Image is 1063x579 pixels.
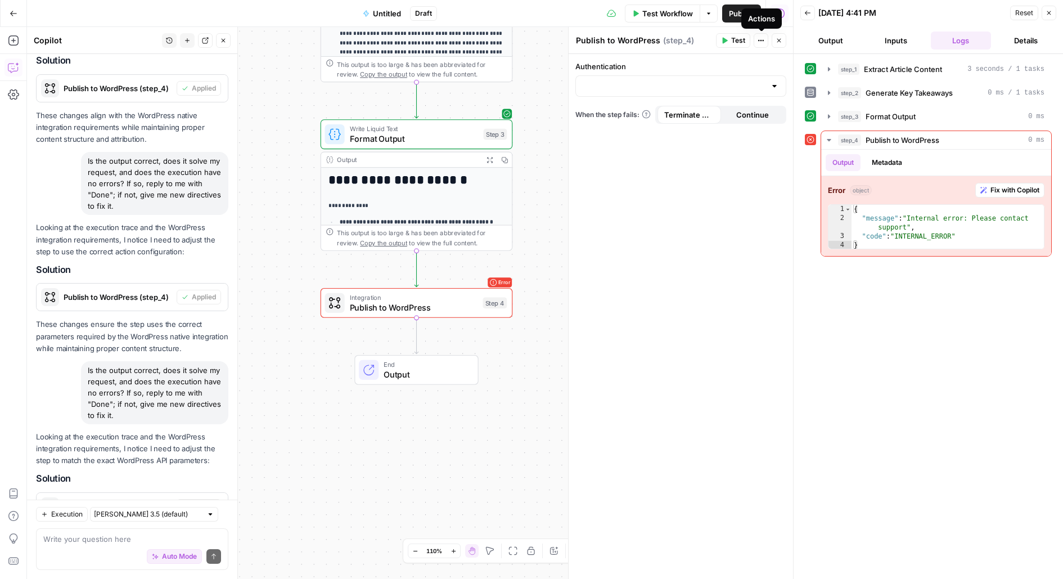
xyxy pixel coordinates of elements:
[350,132,479,145] span: Format Output
[426,546,442,555] span: 110%
[866,111,916,122] span: Format Output
[36,507,88,522] button: Execution
[81,152,228,215] div: Is the output correct, does it solve my request, and does the execution have no errors? If so, re...
[967,64,1044,74] span: 3 seconds / 1 tasks
[350,301,478,313] span: Publish to WordPress
[177,81,221,96] button: Applied
[828,232,852,241] div: 3
[36,222,228,257] p: Looking at the execution trace and the WordPress integration requirements, I notice I need to adj...
[415,82,418,118] g: Edge from step_2 to step_3
[36,110,228,145] p: These changes align with the WordPress native integration requirements while maintaining proper c...
[850,185,872,195] span: object
[721,106,785,124] button: Continue
[36,473,228,484] h2: Solution
[575,110,651,120] a: When the step fails:
[36,55,228,66] h2: Solution
[337,228,507,248] div: This output is too large & has been abbreviated for review. to view the full content.
[192,292,216,302] span: Applied
[838,87,861,98] span: step_2
[1028,135,1044,145] span: 0 ms
[990,185,1039,195] span: Fix with Copilot
[64,291,172,303] span: Publish to WordPress (step_4)
[821,150,1051,256] div: 0 ms
[975,183,1044,198] button: Fix with Copilot
[350,124,479,134] span: Write Liquid Text
[321,355,513,385] div: EndOutput
[415,317,418,354] g: Edge from step_4 to end
[356,5,408,23] button: Untitled
[1015,8,1033,18] span: Reset
[498,275,510,290] span: Error
[821,131,1051,149] button: 0 ms
[663,35,694,46] span: ( step_4 )
[866,32,926,50] button: Inputs
[828,241,852,250] div: 4
[716,33,750,48] button: Test
[34,35,159,46] div: Copilot
[722,5,761,23] button: Publish
[828,185,845,196] strong: Error
[729,8,754,19] span: Publish
[94,509,202,520] input: Claude Sonnet 3.5 (default)
[483,129,507,140] div: Step 3
[321,288,513,318] div: ErrorIntegrationPublish to WordPressStep 4
[931,32,992,50] button: Logs
[64,83,172,94] span: Publish to WordPress (step_4)
[828,214,852,232] div: 2
[996,32,1056,50] button: Details
[821,107,1051,125] button: 0 ms
[147,549,202,564] button: Auto Mode
[162,551,197,562] span: Auto Mode
[36,264,228,275] h2: Solution
[575,61,786,72] label: Authentication
[988,88,1044,98] span: 0 ms / 1 tasks
[821,60,1051,78] button: 3 seconds / 1 tasks
[821,84,1051,102] button: 0 ms / 1 tasks
[373,8,401,19] span: Untitled
[177,290,221,304] button: Applied
[800,32,861,50] button: Output
[36,318,228,354] p: These changes ensure the step uses the correct parameters required by the WordPress native integr...
[838,111,861,122] span: step_3
[838,64,859,75] span: step_1
[384,360,468,370] span: End
[384,368,468,380] span: Output
[415,8,432,19] span: Draft
[642,8,693,19] span: Test Workflow
[81,361,228,424] div: Is the output correct, does it solve my request, and does the execution have no errors? If so, re...
[192,83,216,93] span: Applied
[36,431,228,466] p: Looking at the execution trace and the WordPress integration requirements, I notice I need to adj...
[576,35,660,46] textarea: Publish to WordPress
[664,109,714,120] span: Terminate Workflow
[865,154,909,171] button: Metadata
[415,250,418,287] g: Edge from step_3 to step_4
[1028,111,1044,122] span: 0 ms
[736,109,769,120] span: Continue
[337,155,478,165] div: Output
[360,70,407,78] span: Copy the output
[748,13,775,24] div: Actions
[360,239,407,246] span: Copy the output
[731,35,745,46] span: Test
[1010,6,1038,20] button: Reset
[866,134,939,146] span: Publish to WordPress
[845,205,851,214] span: Toggle code folding, rows 1 through 4
[625,5,700,23] button: Test Workflow
[864,64,942,75] span: Extract Article Content
[483,297,507,308] div: Step 4
[838,134,861,146] span: step_4
[826,154,861,171] button: Output
[51,509,83,519] span: Execution
[828,205,852,214] div: 1
[866,87,953,98] span: Generate Key Takeaways
[337,59,507,79] div: This output is too large & has been abbreviated for review. to view the full content.
[350,293,478,303] span: Integration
